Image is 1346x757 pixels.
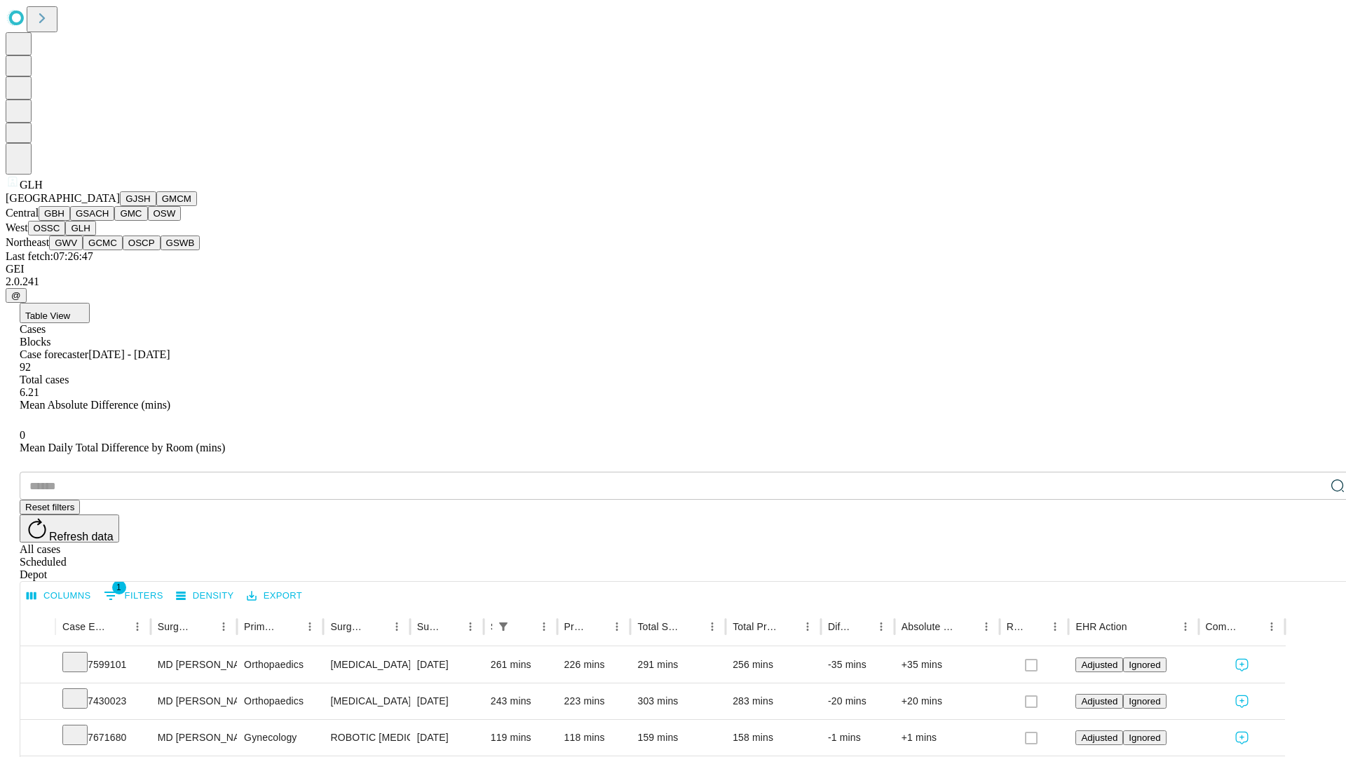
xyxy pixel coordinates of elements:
[194,617,214,636] button: Sort
[828,683,888,719] div: -20 mins
[1026,617,1045,636] button: Sort
[494,617,513,636] button: Show filters
[733,647,814,683] div: 256 mins
[244,647,316,683] div: Orthopaedics
[852,617,871,636] button: Sort
[1129,696,1160,707] span: Ignored
[1129,617,1148,636] button: Sort
[564,621,587,632] div: Predicted In Room Duration
[902,683,993,719] div: +20 mins
[330,683,402,719] div: [MEDICAL_DATA], ANT INTERBODY, BELOW C-2
[20,386,39,398] span: 6.21
[20,442,225,453] span: Mean Daily Total Difference by Room (mins)
[1242,617,1262,636] button: Sort
[957,617,977,636] button: Sort
[733,720,814,756] div: 158 mins
[62,647,144,683] div: 7599101
[1075,621,1127,632] div: EHR Action
[902,647,993,683] div: +35 mins
[534,617,554,636] button: Menu
[871,617,891,636] button: Menu
[6,275,1340,288] div: 2.0.241
[441,617,461,636] button: Sort
[417,683,477,719] div: [DATE]
[491,720,550,756] div: 119 mins
[607,617,627,636] button: Menu
[564,720,624,756] div: 118 mins
[6,207,39,219] span: Central
[123,236,161,250] button: OSCP
[158,621,193,632] div: Surgeon Name
[6,288,27,303] button: @
[65,221,95,236] button: GLH
[20,179,43,191] span: GLH
[1075,694,1123,709] button: Adjusted
[461,617,480,636] button: Menu
[564,647,624,683] div: 226 mins
[243,585,306,607] button: Export
[733,621,777,632] div: Total Predicted Duration
[62,720,144,756] div: 7671680
[161,236,200,250] button: GSWB
[977,617,996,636] button: Menu
[1081,732,1117,743] span: Adjusted
[515,617,534,636] button: Sort
[1206,621,1241,632] div: Comments
[108,617,128,636] button: Sort
[300,617,320,636] button: Menu
[20,374,69,386] span: Total cases
[158,647,230,683] div: MD [PERSON_NAME] [PERSON_NAME]
[828,720,888,756] div: -1 mins
[902,720,993,756] div: +1 mins
[6,263,1340,275] div: GEI
[156,191,197,206] button: GMCM
[733,683,814,719] div: 283 mins
[494,617,513,636] div: 1 active filter
[25,311,70,321] span: Table View
[1081,696,1117,707] span: Adjusted
[6,236,49,248] span: Northeast
[112,580,126,594] span: 1
[1176,617,1195,636] button: Menu
[11,290,21,301] span: @
[828,647,888,683] div: -35 mins
[491,683,550,719] div: 243 mins
[244,621,279,632] div: Primary Service
[25,502,74,512] span: Reset filters
[158,683,230,719] div: MD [PERSON_NAME] [PERSON_NAME]
[1129,732,1160,743] span: Ignored
[587,617,607,636] button: Sort
[6,192,120,204] span: [GEOGRAPHIC_DATA]
[27,726,48,751] button: Expand
[330,621,365,632] div: Surgery Name
[637,647,719,683] div: 291 mins
[564,683,624,719] div: 223 mins
[1123,730,1166,745] button: Ignored
[20,514,119,543] button: Refresh data
[387,617,407,636] button: Menu
[6,250,93,262] span: Last fetch: 07:26:47
[902,621,956,632] div: Absolute Difference
[27,653,48,678] button: Expand
[1075,657,1123,672] button: Adjusted
[39,206,70,221] button: GBH
[1075,730,1123,745] button: Adjusted
[1045,617,1065,636] button: Menu
[20,348,88,360] span: Case forecaster
[491,621,492,632] div: Scheduled In Room Duration
[128,617,147,636] button: Menu
[6,221,28,233] span: West
[23,585,95,607] button: Select columns
[20,361,31,373] span: 92
[49,236,83,250] button: GWV
[214,617,233,636] button: Menu
[83,236,123,250] button: GCMC
[1129,660,1160,670] span: Ignored
[828,621,850,632] div: Difference
[637,720,719,756] div: 159 mins
[1123,694,1166,709] button: Ignored
[49,531,114,543] span: Refresh data
[27,690,48,714] button: Expand
[1123,657,1166,672] button: Ignored
[1262,617,1282,636] button: Menu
